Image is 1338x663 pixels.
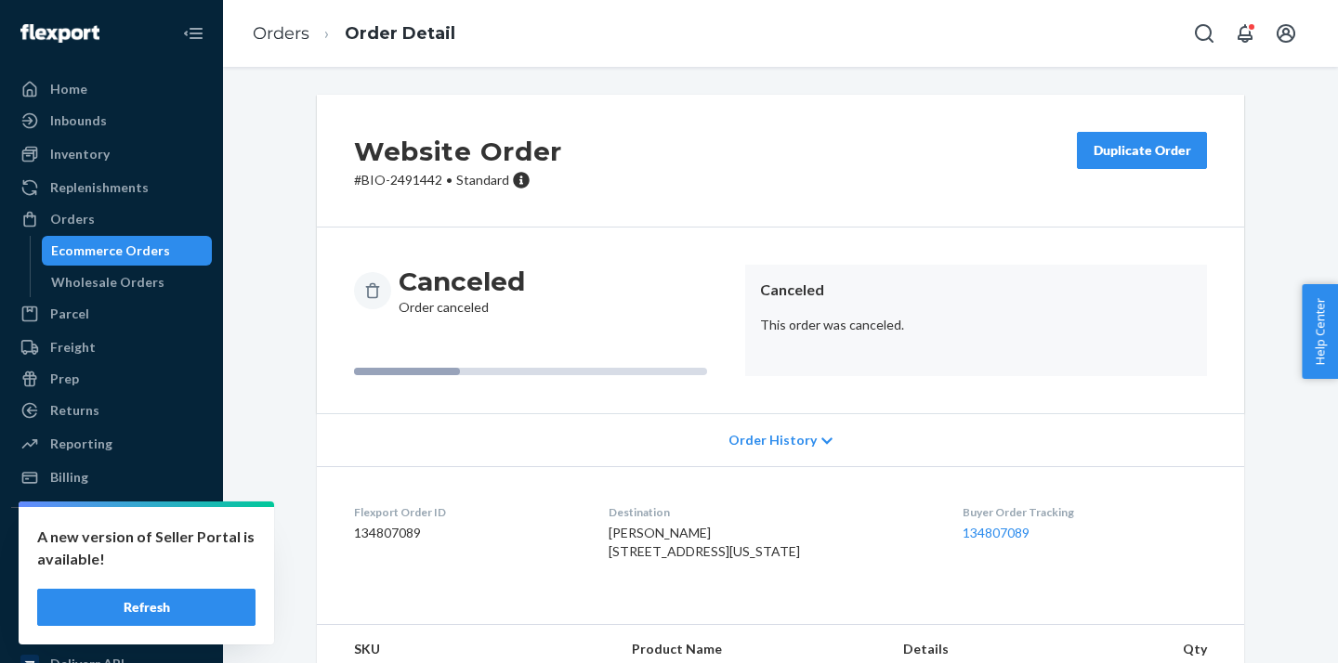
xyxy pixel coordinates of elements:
div: Reporting [50,435,112,453]
a: Inventory [11,139,212,169]
a: Amazon [11,617,212,647]
img: Flexport logo [20,24,99,43]
a: Replenishments [11,173,212,202]
a: Billing [11,462,212,492]
span: Standard [456,172,509,188]
a: 5176b9-7b [11,586,212,616]
ol: breadcrumbs [238,6,470,61]
a: Parcel [11,299,212,329]
button: Help Center [1302,284,1338,379]
div: Order canceled [399,265,525,317]
button: Integrations [11,523,212,552]
a: Returns [11,396,212,425]
button: Open Search Box [1186,15,1223,52]
a: Orders [253,23,309,44]
span: Order History [728,431,817,449]
button: Duplicate Order [1077,132,1207,169]
div: Wholesale Orders [51,273,164,292]
a: Orders [11,204,212,234]
button: Close Navigation [175,15,212,52]
div: Replenishments [50,178,149,197]
div: Inbounds [50,111,107,130]
dt: Destination [609,504,933,520]
div: Duplicate Order [1093,141,1191,160]
a: Freight [11,332,212,362]
div: Billing [50,468,88,487]
h3: Canceled [399,265,525,298]
a: Reporting [11,429,212,459]
button: Open notifications [1226,15,1264,52]
div: Parcel [50,305,89,323]
a: 134807089 [963,525,1030,540]
a: Ecommerce Orders [42,236,213,266]
div: Returns [50,401,99,420]
p: This order was canceled. [760,316,1192,334]
span: [PERSON_NAME] [STREET_ADDRESS][US_STATE] [609,525,800,559]
span: • [446,172,453,188]
a: Order Detail [345,23,455,44]
div: Prep [50,370,79,388]
div: Home [50,80,87,98]
p: A new version of Seller Portal is available! [37,526,256,570]
div: Orders [50,210,95,228]
div: Inventory [50,145,110,163]
button: Open account menu [1267,15,1305,52]
p: # BIO-2491442 [354,171,562,189]
a: Wholesale Orders [42,267,213,297]
a: f12898-4 [11,554,212,584]
a: Prep [11,364,212,394]
header: Canceled [760,279,1192,301]
dd: 134807089 [354,524,579,542]
button: Refresh [37,589,256,626]
dt: Buyer Order Tracking [963,504,1207,520]
h2: Website Order [354,132,562,171]
div: Ecommerce Orders [51,241,170,260]
dt: Flexport Order ID [354,504,579,520]
a: Inbounds [11,106,212,136]
a: Home [11,74,212,104]
div: Freight [50,338,96,357]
